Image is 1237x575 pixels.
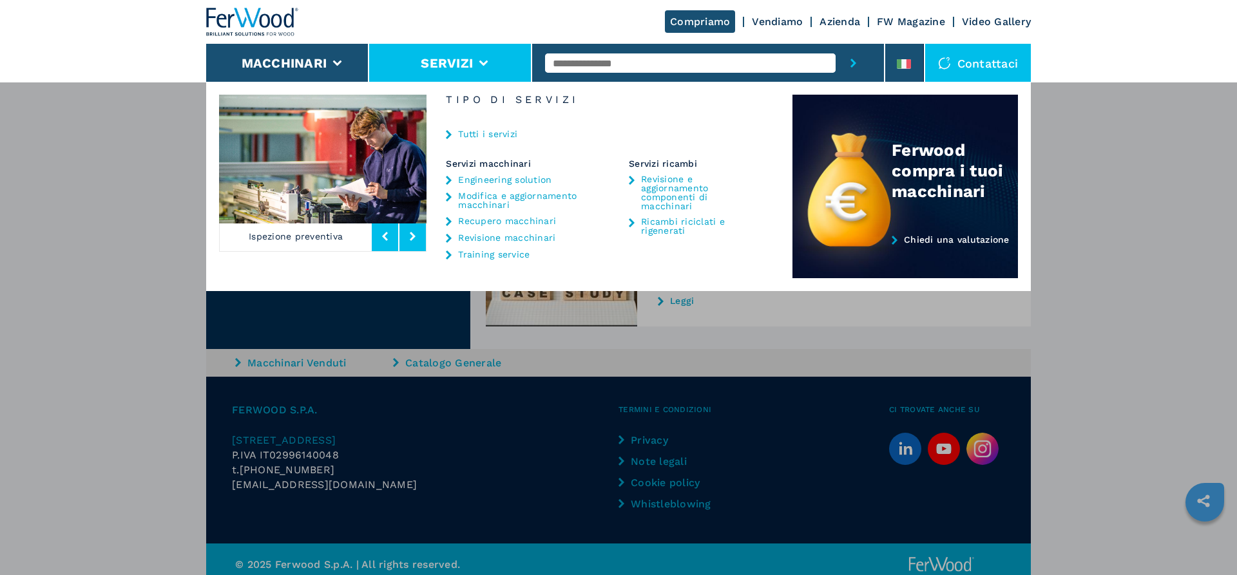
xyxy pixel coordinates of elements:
[629,158,792,169] div: Servizi ricambi
[665,10,735,33] a: Compriamo
[242,55,327,71] button: Macchinari
[458,250,530,259] a: Training service
[641,217,762,235] a: Ricambi riciclati e rigenerati
[836,44,871,82] button: submit-button
[219,95,427,223] img: image
[458,191,579,209] a: Modifica e aggiornamento macchinari
[820,15,860,28] a: Azienda
[220,222,372,251] p: Ispezione preventiva
[427,95,634,223] img: image
[458,216,556,225] a: Recupero macchinari
[427,95,792,112] h6: Tipo di Servizi
[925,44,1031,82] div: Contattaci
[458,175,551,184] a: Engineering solution
[421,55,473,71] button: Servizi
[641,174,762,211] a: Revisione e aggiornamento componenti di macchinari
[892,140,1018,202] div: Ferwood compra i tuoi macchinari
[962,15,1031,28] a: Video Gallery
[938,57,951,70] img: Contattaci
[206,8,299,36] img: Ferwood
[877,15,945,28] a: FW Magazine
[792,234,1018,279] a: Chiedi una valutazione
[458,129,517,138] a: Tutti i servizi
[458,233,555,242] a: Revisione macchinari
[446,158,609,169] div: Servizi macchinari
[752,15,803,28] a: Vendiamo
